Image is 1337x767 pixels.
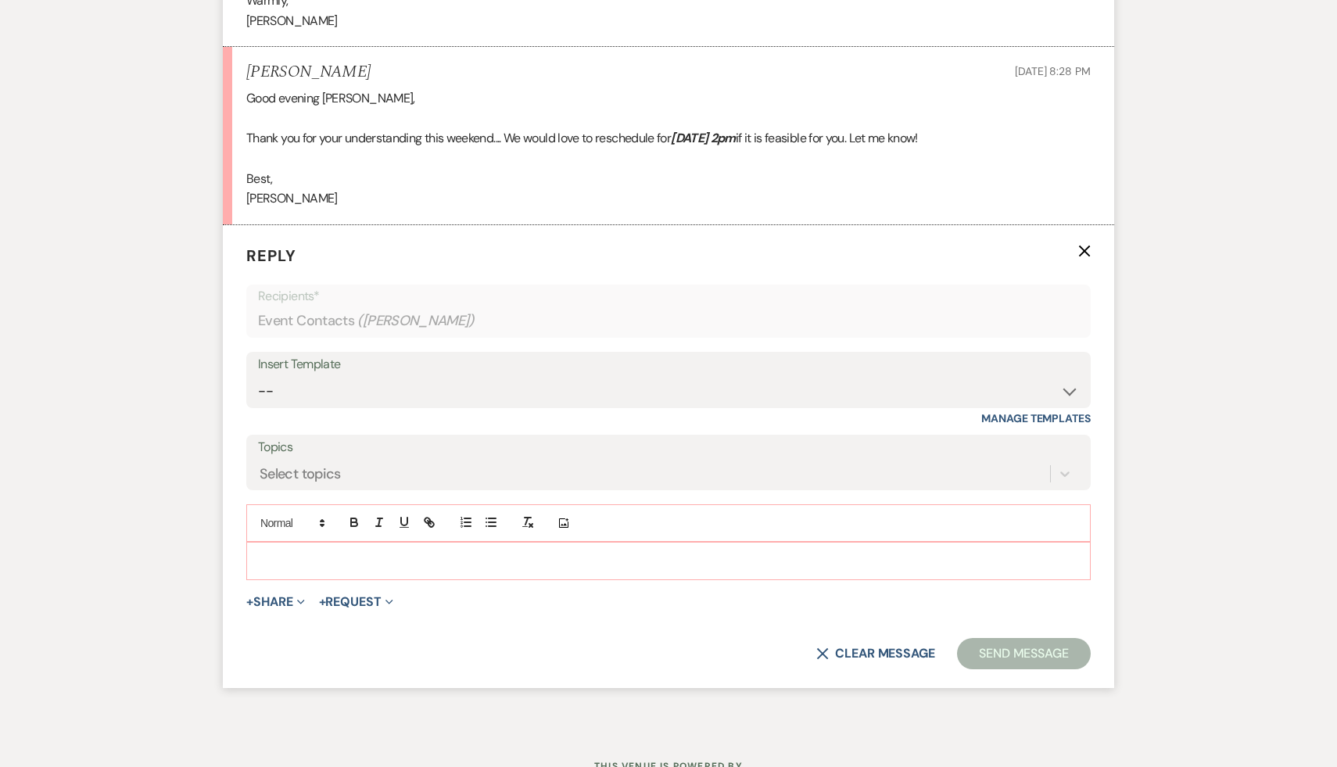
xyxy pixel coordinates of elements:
[258,353,1079,376] div: Insert Template
[246,128,1091,149] p: Thank you for your understanding this weekend.... We would love to reschedule for if it is feasib...
[260,464,341,485] div: Select topics
[246,88,1091,109] p: Good evening [PERSON_NAME],
[258,286,1079,306] p: Recipients*
[319,596,326,608] span: +
[246,63,371,82] h5: [PERSON_NAME]
[246,188,1091,209] p: [PERSON_NAME]
[357,310,475,332] span: ( [PERSON_NAME] )
[246,246,296,266] span: Reply
[671,130,736,146] em: [DATE] 2pm
[258,306,1079,336] div: Event Contacts
[246,596,305,608] button: Share
[246,11,1091,31] p: [PERSON_NAME]
[246,169,1091,189] p: Best,
[246,596,253,608] span: +
[258,436,1079,459] label: Topics
[1015,64,1091,78] span: [DATE] 8:28 PM
[319,596,393,608] button: Request
[981,411,1091,425] a: Manage Templates
[816,647,935,660] button: Clear message
[957,638,1091,669] button: Send Message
